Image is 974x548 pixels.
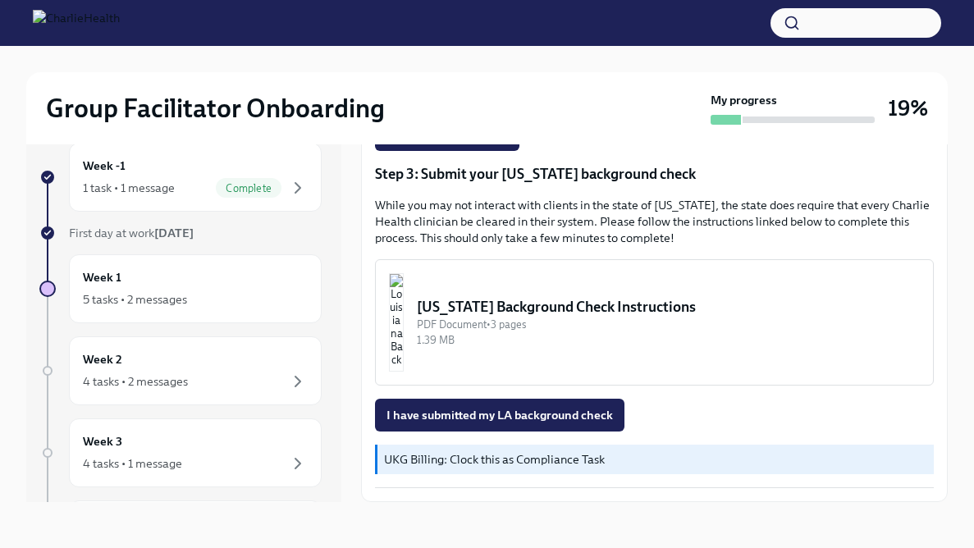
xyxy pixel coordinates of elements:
div: 5 tasks • 2 messages [83,291,187,308]
div: [US_STATE] Background Check Instructions [417,297,920,317]
a: Week -11 task • 1 messageComplete [39,143,322,212]
img: Louisiana Background Check Instructions [389,273,404,372]
div: 1 task • 1 message [83,180,175,196]
h6: Week 3 [83,432,122,450]
a: Week 34 tasks • 1 message [39,418,322,487]
strong: [DATE] [154,226,194,240]
p: UKG Billing: Clock this as Compliance Task [384,451,927,468]
span: Complete [216,182,281,194]
span: First day at work [69,226,194,240]
div: 4 tasks • 2 messages [83,373,188,390]
a: Week 15 tasks • 2 messages [39,254,322,323]
button: [US_STATE] Background Check InstructionsPDF Document•3 pages1.39 MB [375,259,934,386]
p: Step 3: Submit your [US_STATE] background check [375,164,934,184]
p: While you may not interact with clients in the state of [US_STATE], the state does require that e... [375,197,934,246]
button: I have submitted my LA background check [375,399,624,432]
h6: Week 2 [83,350,122,368]
a: Week 24 tasks • 2 messages [39,336,322,405]
strong: My progress [711,92,777,108]
div: 1.39 MB [417,332,920,348]
h6: Week 1 [83,268,121,286]
h6: Week -1 [83,157,126,175]
img: CharlieHealth [33,10,120,36]
div: 4 tasks • 1 message [83,455,182,472]
div: PDF Document • 3 pages [417,317,920,332]
h2: Group Facilitator Onboarding [46,92,385,125]
span: I have submitted my LA background check [386,407,613,423]
a: First day at work[DATE] [39,225,322,241]
h3: 19% [888,94,928,123]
